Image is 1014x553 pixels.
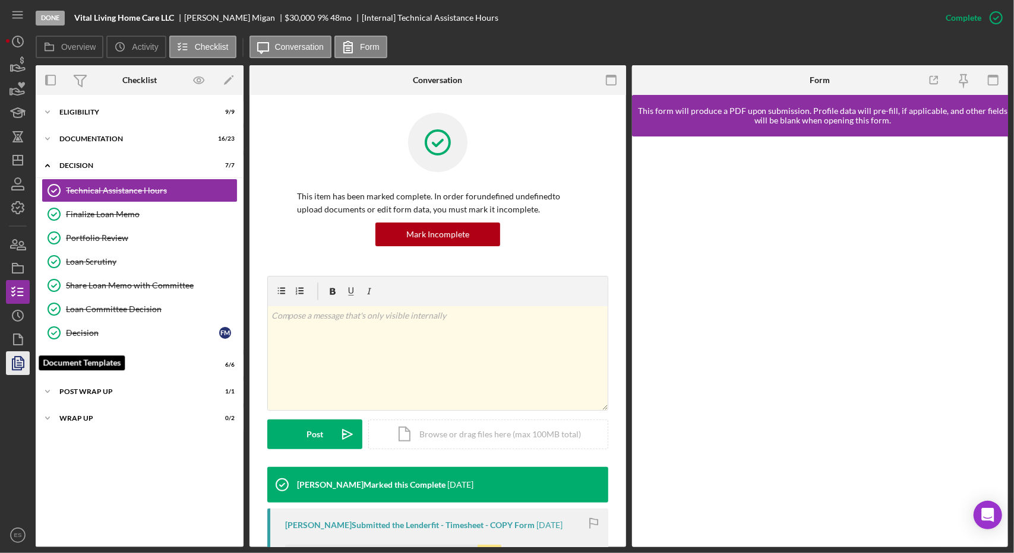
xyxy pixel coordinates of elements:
div: Portfolio Review [66,233,237,243]
div: Documentation [59,135,205,142]
span: $30,000 [285,12,315,23]
button: Complete [934,6,1008,30]
button: Checklist [169,36,236,58]
div: 1 / 1 [213,388,235,395]
div: 7 / 7 [213,162,235,169]
div: [PERSON_NAME] Submitted the Lenderfit - Timesheet - COPY Form [285,520,535,530]
div: Complete [946,6,981,30]
div: Decision [59,162,205,169]
button: Form [334,36,387,58]
a: Loan Scrutiny [42,250,238,274]
iframe: Lenderfit form [644,148,998,535]
div: 6 / 6 [213,361,235,368]
text: ES [14,532,22,539]
b: Vital Living Home Care LLC [74,13,174,23]
div: Mark Incomplete [406,223,469,246]
div: 9 % [317,13,328,23]
a: Technical Assistance Hours [42,179,238,202]
div: Wrap up [59,415,205,422]
div: 16 / 23 [213,135,235,142]
label: Conversation [275,42,324,52]
div: Funding [59,361,205,368]
div: [PERSON_NAME] Marked this Complete [297,480,446,490]
div: F M [219,327,231,339]
div: Checklist [122,75,157,85]
div: 0 / 2 [213,415,235,422]
button: Post [267,419,362,449]
div: 9 / 9 [213,109,235,116]
div: [PERSON_NAME] Migan [184,13,285,23]
label: Checklist [195,42,229,52]
a: Finalize Loan Memo [42,202,238,226]
button: Activity [106,36,166,58]
div: Loan Committee Decision [66,304,237,314]
button: Conversation [249,36,332,58]
div: This form will produce a PDF upon submission. Profile data will pre-fill, if applicable, and othe... [638,106,1009,125]
label: Form [360,42,380,52]
div: Post Wrap Up [59,388,205,395]
a: Share Loan Memo with Committee [42,274,238,297]
div: Post [307,419,323,449]
div: Form [810,75,830,85]
label: Overview [61,42,96,52]
label: Activity [132,42,158,52]
a: DecisionFM [42,321,238,345]
a: Loan Committee Decision [42,297,238,321]
p: This item has been marked complete. In order for undefined undefined to upload documents or edit ... [297,190,579,217]
button: ES [6,523,30,547]
button: Overview [36,36,103,58]
div: Decision [66,328,219,338]
div: Conversation [413,75,462,85]
div: 48 mo [330,13,352,23]
div: Technical Assistance Hours [66,186,237,195]
div: Open Intercom Messenger [974,501,1002,529]
div: Eligibility [59,109,205,116]
time: 2025-09-22 16:00 [447,480,473,490]
div: Share Loan Memo with Committee [66,281,237,290]
div: Loan Scrutiny [66,257,237,266]
time: 2025-09-22 15:54 [536,520,563,530]
a: Portfolio Review [42,226,238,250]
div: Finalize Loan Memo [66,209,237,219]
button: Mark Incomplete [375,223,500,246]
div: Done [36,11,65,26]
div: [Internal] Technical Assistance Hours [362,13,498,23]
